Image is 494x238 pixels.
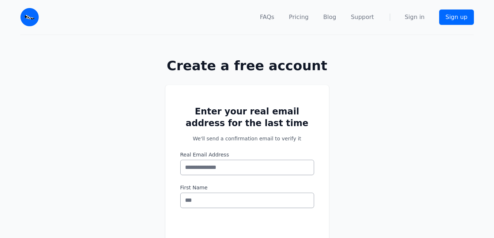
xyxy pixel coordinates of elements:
[289,13,309,22] a: Pricing
[180,151,314,158] label: Real Email Address
[323,13,336,22] a: Blog
[142,58,352,73] h1: Create a free account
[20,8,39,26] img: Email Monster
[260,13,274,22] a: FAQs
[351,13,374,22] a: Support
[180,184,314,191] label: First Name
[180,106,314,129] h2: Enter your real email address for the last time
[439,10,474,25] a: Sign up
[405,13,425,22] a: Sign in
[180,135,314,142] p: We'll send a confirmation email to verify it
